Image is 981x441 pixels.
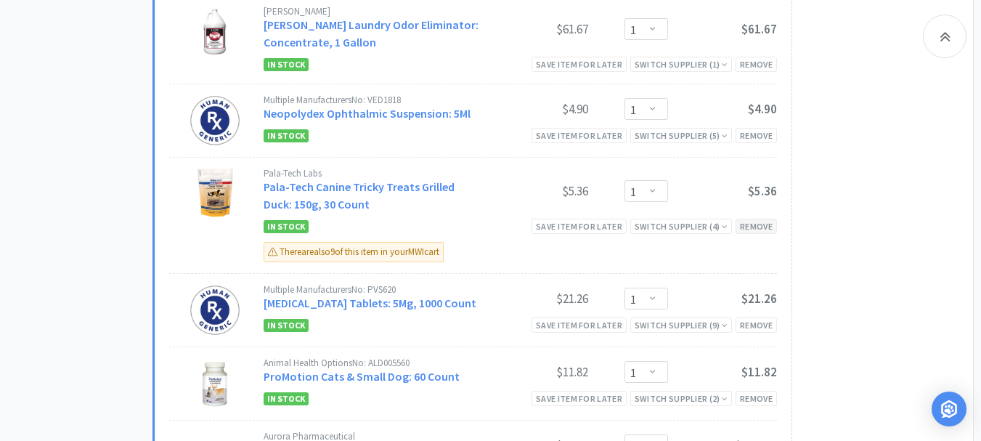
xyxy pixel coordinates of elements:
div: Switch Supplier ( 4 ) [635,219,728,233]
span: $21.26 [741,291,777,307]
img: d2eb53e999df45acaf6fbaec1b49f772_163897.png [190,95,240,146]
img: 9f8baecfb4a04c06a3f7b52633f7ba94_162209.png [190,285,240,336]
div: Remove [736,391,777,406]
div: Switch Supplier ( 2 ) [635,392,728,405]
a: ProMotion Cats & Small Dog: 60 Count [264,369,460,384]
div: Switch Supplier ( 5 ) [635,129,728,142]
div: Remove [736,128,777,143]
span: $5.36 [748,183,777,199]
div: Save item for later [532,391,627,406]
div: $5.36 [479,182,588,200]
div: Save item for later [532,128,627,143]
span: In Stock [264,220,309,233]
div: Aurora Pharmaceutical [264,432,479,441]
img: 24fac78db79f47e6bb42611921b00ef5_295219.png [190,169,240,219]
div: [PERSON_NAME] [264,7,479,16]
div: Multiple Manufacturers No: PVS620 [264,285,479,294]
div: Remove [736,57,777,72]
span: $4.90 [748,101,777,117]
div: Remove [736,219,777,234]
div: Open Intercom Messenger [932,392,966,426]
div: Switch Supplier ( 9 ) [635,318,728,332]
div: $4.90 [479,100,588,118]
div: Save item for later [532,57,627,72]
a: [MEDICAL_DATA] Tablets: 5Mg, 1000 Count [264,296,476,310]
span: In Stock [264,392,309,405]
div: Animal Health Options No: ALD005560 [264,358,479,368]
div: Save item for later [532,317,627,333]
span: $11.82 [741,364,777,380]
img: e536cf8fd49c4ff2898127c7eef006bc_530418.png [190,7,240,57]
span: In Stock [264,58,309,71]
div: $61.67 [479,20,588,38]
div: Switch Supplier ( 1 ) [635,57,728,71]
span: In Stock [264,129,309,142]
div: $21.26 [479,290,588,307]
a: Neopolydex Ophthalmic Suspension: 5Ml [264,106,471,121]
div: Pala-Tech Labs [264,169,479,178]
div: $11.82 [479,363,588,381]
a: Pala-Tech Canine Tricky Treats Grilled Duck: 150g, 30 Count [264,179,455,211]
img: bbf8d950b56449de91fa5b3ffd12dbf2_159057.png [190,358,240,409]
div: Remove [736,317,777,333]
span: $61.67 [741,21,777,37]
div: Multiple Manufacturers No: VED1818 [264,95,479,105]
span: In Stock [264,319,309,332]
div: There are also 9 of this item in your MWI cart [264,242,444,262]
a: [PERSON_NAME] Laundry Odor Eliminator: Concentrate, 1 Gallon [264,17,479,49]
div: Save item for later [532,219,627,234]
